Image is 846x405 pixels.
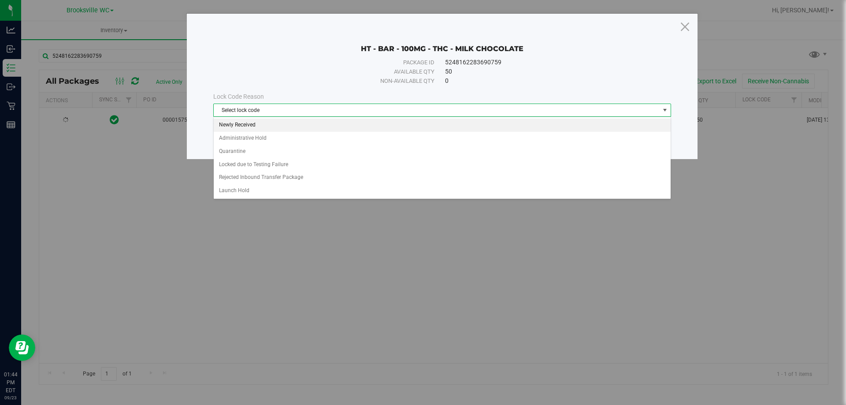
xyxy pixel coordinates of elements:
[214,171,671,184] li: Rejected Inbound Transfer Package
[213,93,264,100] span: Lock Code Reason
[233,67,434,76] div: Available qty
[214,184,671,197] li: Launch Hold
[214,104,660,116] span: Select lock code
[214,132,671,145] li: Administrative Hold
[660,104,671,116] span: select
[213,31,671,53] div: HT - BAR - 100MG - THC - MILK CHOCOLATE
[214,145,671,158] li: Quarantine
[445,76,651,85] div: 0
[214,119,671,132] li: Newly Received
[233,77,434,85] div: Non-available qty
[233,58,434,67] div: Package ID
[214,158,671,171] li: Locked due to Testing Failure
[9,334,35,361] iframe: Resource center
[445,67,651,76] div: 50
[445,58,651,67] div: 5248162283690759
